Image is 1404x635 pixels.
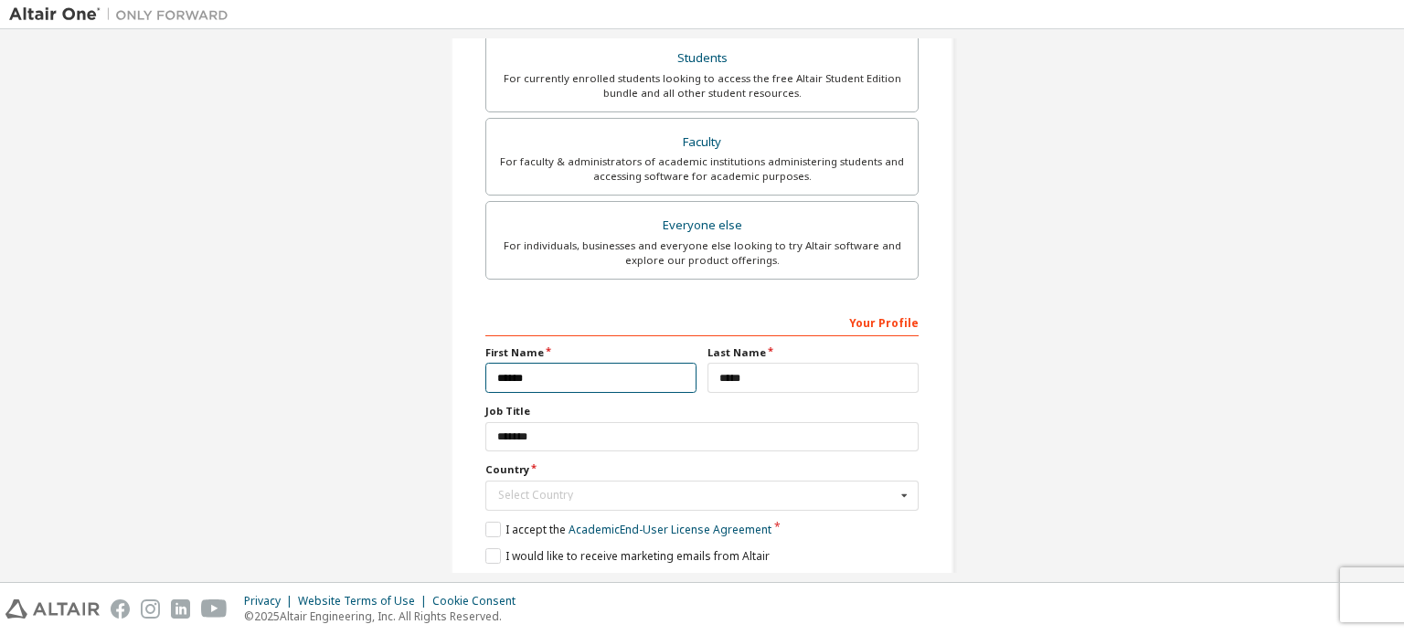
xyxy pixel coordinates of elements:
[9,5,238,24] img: Altair One
[485,548,770,564] label: I would like to receive marketing emails from Altair
[201,599,228,619] img: youtube.svg
[497,154,907,184] div: For faculty & administrators of academic institutions administering students and accessing softwa...
[569,522,771,537] a: Academic End-User License Agreement
[497,238,907,268] div: For individuals, businesses and everyone else looking to try Altair software and explore our prod...
[111,599,130,619] img: facebook.svg
[485,345,697,360] label: First Name
[5,599,100,619] img: altair_logo.svg
[298,594,432,609] div: Website Terms of Use
[244,594,298,609] div: Privacy
[497,213,907,238] div: Everyone else
[485,404,919,418] label: Job Title
[707,345,919,360] label: Last Name
[171,599,190,619] img: linkedin.svg
[432,594,526,609] div: Cookie Consent
[497,130,907,155] div: Faculty
[497,46,907,71] div: Students
[497,71,907,101] div: For currently enrolled students looking to access the free Altair Student Edition bundle and all ...
[485,307,919,336] div: Your Profile
[485,462,919,477] label: Country
[498,490,896,501] div: Select Country
[485,522,771,537] label: I accept the
[141,599,160,619] img: instagram.svg
[244,609,526,624] p: © 2025 Altair Engineering, Inc. All Rights Reserved.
